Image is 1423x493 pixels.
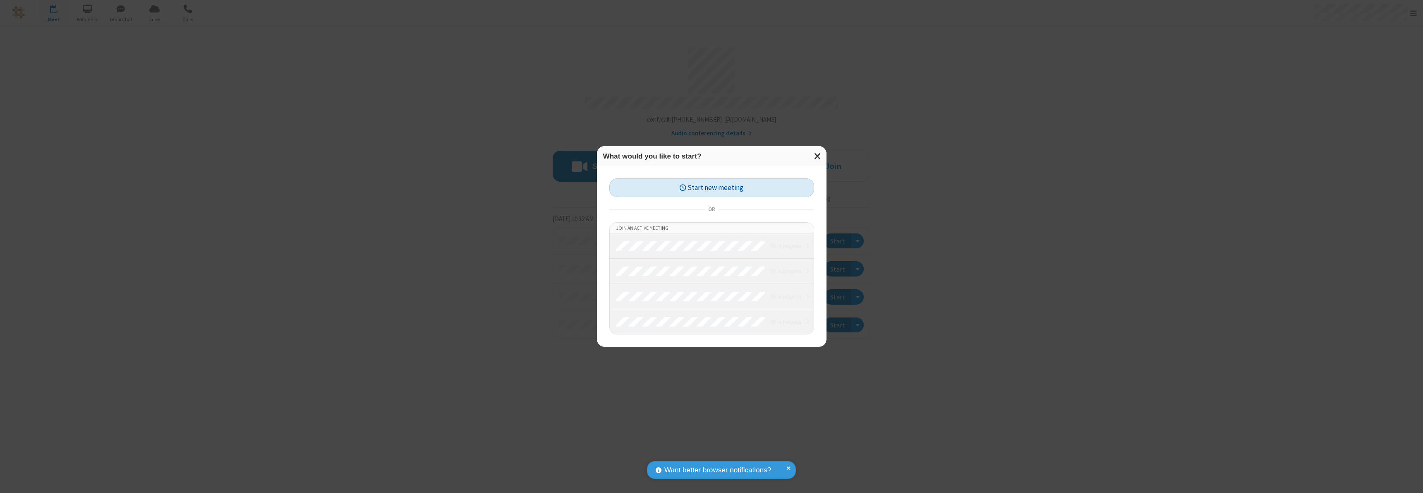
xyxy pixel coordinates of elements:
em: in progress [771,318,801,326]
h3: What would you like to start? [603,152,820,160]
li: Join an active meeting [610,223,814,233]
button: Close modal [809,146,826,166]
em: in progress [771,242,801,250]
em: in progress [771,267,801,275]
em: in progress [771,293,801,301]
span: or [705,204,718,216]
span: Want better browser notifications? [664,465,771,476]
button: Start new meeting [609,178,814,197]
